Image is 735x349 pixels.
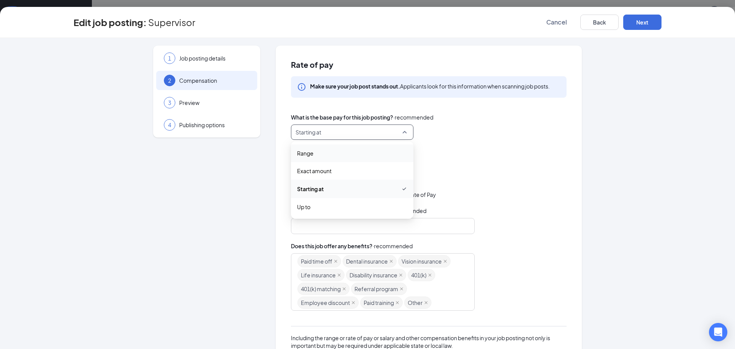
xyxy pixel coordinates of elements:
[301,297,350,308] span: Employee discount
[364,297,394,308] span: Paid training
[342,287,346,291] span: close
[179,77,250,84] span: Compensation
[297,203,310,211] span: Up to
[709,323,727,341] div: Open Intercom Messenger
[424,301,428,305] span: close
[168,99,171,107] span: 3
[310,82,550,90] div: Applicants look for this information when scanning job posts.
[350,269,397,281] span: Disability insurance
[291,61,567,69] span: Rate of pay
[297,82,306,92] svg: Info
[400,287,403,291] span: close
[372,242,413,250] span: · recommended
[297,149,314,157] span: Range
[301,256,332,267] span: Paid time off
[179,99,250,107] span: Preview
[310,83,400,90] b: Make sure your job post stands out.
[337,273,341,277] span: close
[411,269,426,281] span: 401(k)
[443,259,447,263] span: close
[301,269,336,281] span: Life insurance
[537,15,576,30] button: Cancel
[297,167,332,175] span: Exact amount
[291,113,393,121] span: What is the base pay for this job posting?
[291,242,372,250] span: Does this job offer any benefits?
[148,18,195,26] span: Supervisor
[179,121,250,129] span: Publishing options
[580,15,619,30] button: Back
[393,113,433,121] span: · recommended
[623,15,661,30] button: Next
[351,301,355,305] span: close
[296,125,321,139] span: Starting at
[389,259,393,263] span: close
[168,121,171,129] span: 4
[297,185,324,193] span: Starting at
[354,283,398,295] span: Referral program
[179,54,250,62] span: Job posting details
[402,256,442,267] span: Vision insurance
[301,283,341,295] span: 401(k) matching
[168,54,171,62] span: 1
[73,16,147,29] h3: Edit job posting:
[399,273,403,277] span: close
[408,297,423,308] span: Other
[401,184,407,193] svg: Checkmark
[168,77,171,84] span: 2
[334,259,338,263] span: close
[546,18,567,26] span: Cancel
[395,301,399,305] span: close
[428,273,432,277] span: close
[346,256,388,267] span: Dental insurance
